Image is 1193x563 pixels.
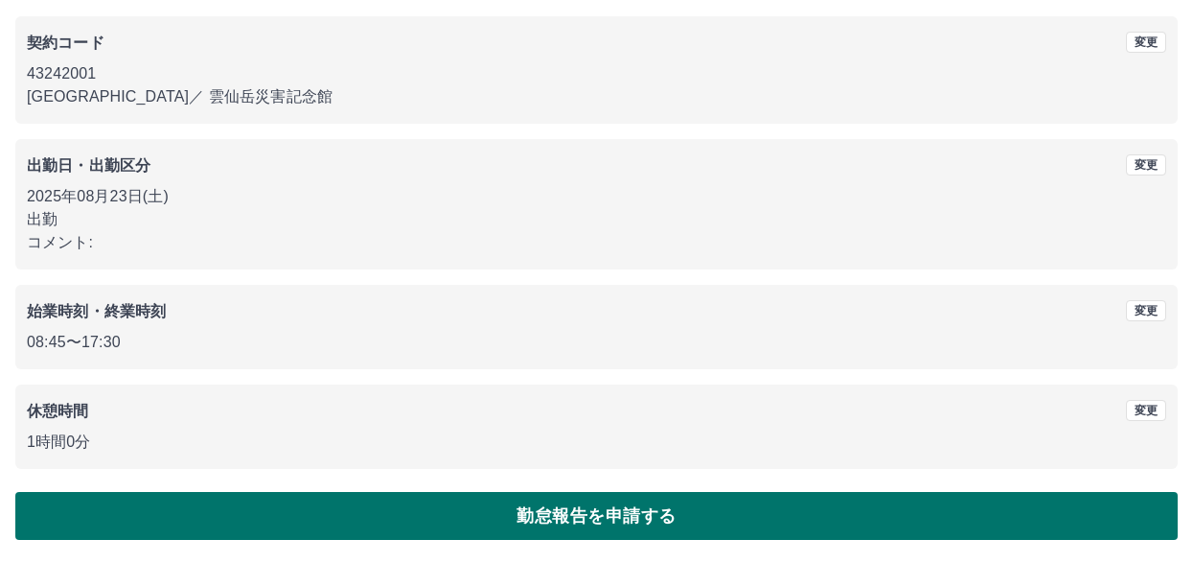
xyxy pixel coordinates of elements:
b: 出勤日・出勤区分 [27,157,150,174]
p: 2025年08月23日(土) [27,185,1166,208]
p: 1時間0分 [27,431,1166,454]
p: 43242001 [27,62,1166,85]
p: 08:45 〜 17:30 [27,331,1166,354]
p: コメント: [27,231,1166,254]
p: [GEOGRAPHIC_DATA] ／ 雲仙岳災害記念館 [27,85,1166,108]
button: 変更 [1126,400,1166,421]
button: 変更 [1126,300,1166,321]
b: 契約コード [27,35,104,51]
b: 始業時刻・終業時刻 [27,303,166,319]
button: 変更 [1126,32,1166,53]
button: 勤怠報告を申請する [15,492,1178,540]
b: 休憩時間 [27,403,89,419]
button: 変更 [1126,154,1166,176]
p: 出勤 [27,208,1166,231]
